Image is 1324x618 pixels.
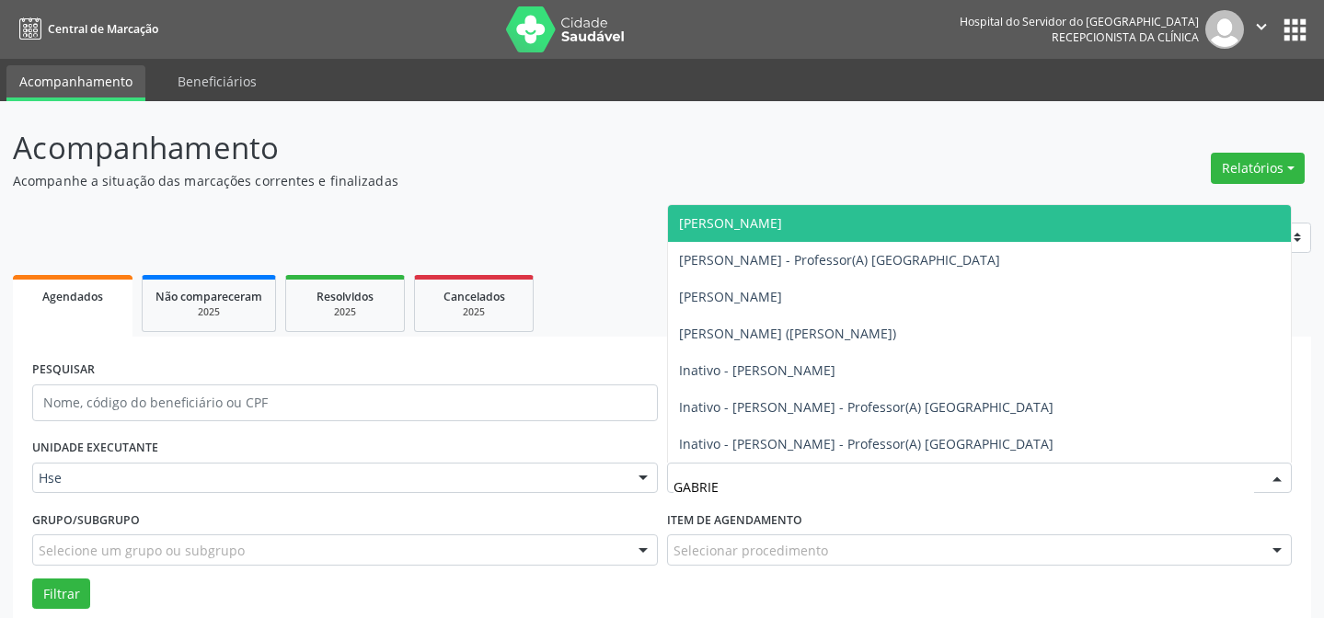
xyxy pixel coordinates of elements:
[679,288,782,305] span: [PERSON_NAME]
[667,506,802,534] label: Item de agendamento
[299,305,391,319] div: 2025
[1244,10,1279,49] button: 
[674,469,1255,506] input: Selecione um profissional
[39,469,620,487] span: Hse
[48,21,158,37] span: Central de Marcação
[32,578,90,610] button: Filtrar
[960,14,1199,29] div: Hospital do Servidor do [GEOGRAPHIC_DATA]
[1211,153,1305,184] button: Relatórios
[679,325,896,342] span: [PERSON_NAME] ([PERSON_NAME])
[679,435,1053,452] span: Inativo - [PERSON_NAME] - Professor(A) [GEOGRAPHIC_DATA]
[443,289,505,304] span: Cancelados
[317,289,374,304] span: Resolvidos
[13,14,158,44] a: Central de Marcação
[13,125,922,171] p: Acompanhamento
[1052,29,1199,45] span: Recepcionista da clínica
[674,541,828,560] span: Selecionar procedimento
[32,434,158,463] label: UNIDADE EXECUTANTE
[679,251,1000,269] span: [PERSON_NAME] - Professor(A) [GEOGRAPHIC_DATA]
[165,65,270,97] a: Beneficiários
[155,289,262,304] span: Não compareceram
[155,305,262,319] div: 2025
[679,361,835,379] span: Inativo - [PERSON_NAME]
[42,289,103,304] span: Agendados
[32,356,95,384] label: PESQUISAR
[32,384,658,421] input: Nome, código do beneficiário ou CPF
[1251,17,1272,37] i: 
[1205,10,1244,49] img: img
[13,171,922,190] p: Acompanhe a situação das marcações correntes e finalizadas
[1279,14,1311,46] button: apps
[39,541,245,560] span: Selecione um grupo ou subgrupo
[679,214,782,232] span: [PERSON_NAME]
[32,506,140,534] label: Grupo/Subgrupo
[679,398,1053,416] span: Inativo - [PERSON_NAME] - Professor(A) [GEOGRAPHIC_DATA]
[6,65,145,101] a: Acompanhamento
[428,305,520,319] div: 2025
